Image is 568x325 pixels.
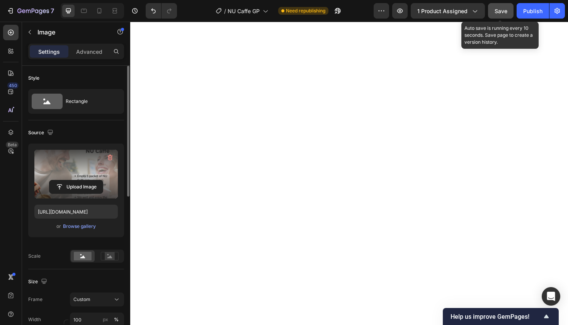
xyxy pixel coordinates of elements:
[28,277,49,287] div: Size
[63,222,96,230] button: Browse gallery
[417,7,468,15] span: 1 product assigned
[28,75,39,82] div: Style
[411,3,485,19] button: 1 product assigned
[101,315,110,324] button: %
[70,292,124,306] button: Custom
[56,222,61,231] span: or
[130,22,568,325] iframe: Design area
[286,7,325,14] span: Need republishing
[523,7,542,15] div: Publish
[34,205,118,219] input: https://example.com/image.jpg
[37,27,103,37] p: Image
[49,180,103,194] button: Upload Image
[146,3,177,19] div: Undo/Redo
[228,7,260,15] span: NU Caffe GP
[3,3,58,19] button: 7
[73,296,90,303] span: Custom
[63,223,96,230] div: Browse gallery
[66,92,113,110] div: Rectangle
[28,253,41,260] div: Scale
[114,316,119,323] div: %
[112,315,121,324] button: px
[224,7,226,15] span: /
[38,48,60,56] p: Settings
[28,316,41,323] label: Width
[76,48,102,56] p: Advanced
[51,6,54,15] p: 7
[28,296,43,303] label: Frame
[495,8,507,14] span: Save
[488,3,514,19] button: Save
[6,142,19,148] div: Beta
[517,3,549,19] button: Publish
[28,128,55,138] div: Source
[103,316,108,323] div: px
[451,312,551,321] button: Show survey - Help us improve GemPages!
[542,287,560,306] div: Open Intercom Messenger
[451,313,542,320] span: Help us improve GemPages!
[7,82,19,89] div: 450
